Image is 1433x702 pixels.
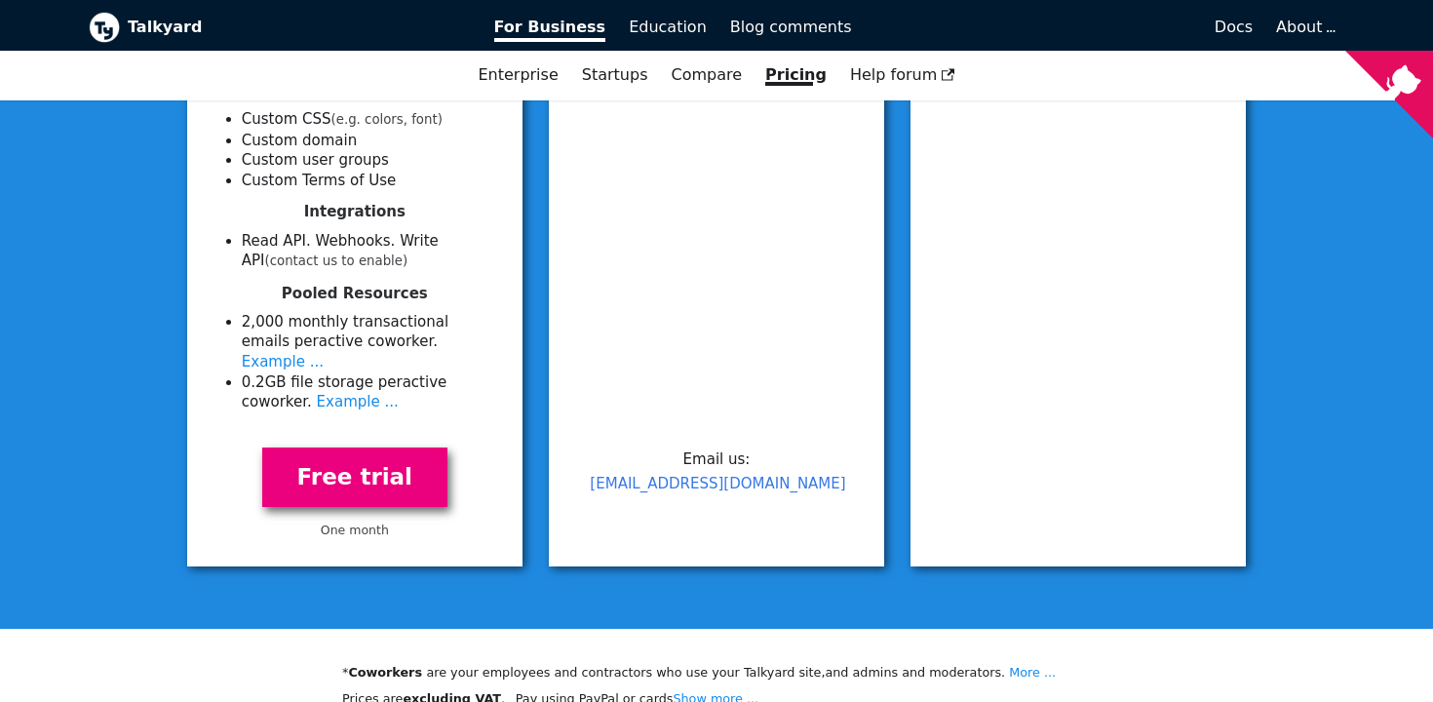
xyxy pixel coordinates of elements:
[242,312,499,372] li: 2 ,000 monthly transactional emails per active coworker .
[242,171,499,191] li: Custom Terms of Use
[242,231,499,272] li: Read API. Webhooks. Write API
[242,109,499,131] li: Custom CSS
[850,65,955,84] span: Help forum
[483,11,618,44] a: For Business
[1009,665,1056,680] a: More ...
[317,393,399,410] a: Example ...
[211,203,499,221] h4: Integrations
[342,662,1091,682] li: * are your employees and contractors who use your Talkyard site, and admins and moderators.
[718,11,864,44] a: Blog comments
[242,131,499,151] li: Custom domain
[348,665,426,680] b: Coworkers
[331,112,443,127] small: (e.g. colors, font)
[629,18,707,36] span: Education
[265,253,408,268] small: (contact us to enable)
[572,448,861,496] p: Email us:
[754,58,838,92] a: Pricing
[494,18,606,42] span: For Business
[242,150,499,171] li: Custom user groups
[89,12,467,43] a: Talkyard logoTalkyard
[89,12,120,43] img: Talkyard logo
[617,11,718,44] a: Education
[671,65,742,84] a: Compare
[1276,18,1333,36] a: About
[864,11,1265,44] a: Docs
[730,18,852,36] span: Blog comments
[570,58,660,92] a: Startups
[262,448,447,507] a: Free trial
[321,523,389,537] small: One month
[590,475,845,492] a: [EMAIL_ADDRESS][DOMAIN_NAME]
[211,285,499,303] h4: Pooled Resources
[466,58,569,92] a: Enterprise
[1215,18,1253,36] span: Docs
[128,15,467,40] b: Talkyard
[838,58,967,92] a: Help forum
[242,372,499,412] li: 0.2 GB file storage per active coworker .
[242,353,324,370] a: Example ...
